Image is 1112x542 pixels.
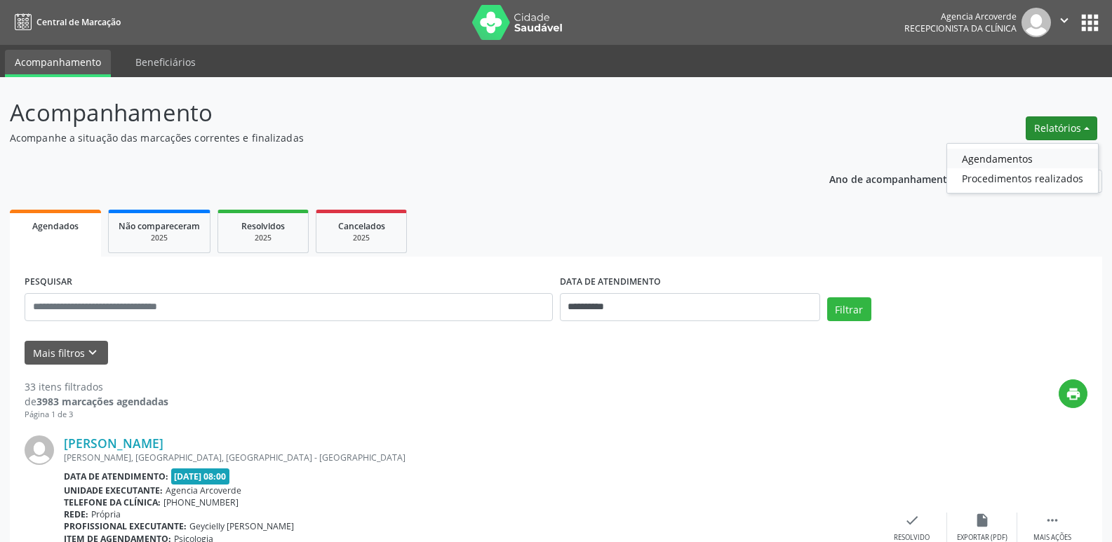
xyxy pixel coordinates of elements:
strong: 3983 marcações agendadas [36,395,168,408]
span: Resolvidos [241,220,285,232]
a: Central de Marcação [10,11,121,34]
span: [DATE] 08:00 [171,468,230,485]
i:  [1057,13,1072,28]
a: Agendamentos [947,149,1098,168]
span: [PHONE_NUMBER] [163,496,239,508]
ul: Relatórios [946,143,1099,194]
p: Acompanhe a situação das marcações correntes e finalizadas [10,130,775,145]
span: Central de Marcação [36,16,121,28]
div: Agencia Arcoverde [904,11,1017,22]
b: Data de atendimento: [64,470,168,482]
a: Procedimentos realizados [947,168,1098,188]
button:  [1051,8,1078,37]
span: Não compareceram [119,220,200,232]
button: Relatórios [1026,116,1097,140]
a: [PERSON_NAME] [64,435,163,451]
img: img [25,435,54,465]
img: img [1021,8,1051,37]
b: Rede: [64,508,88,520]
div: 2025 [326,233,396,243]
span: Geycielly [PERSON_NAME] [189,520,294,532]
div: 2025 [228,233,298,243]
div: 2025 [119,233,200,243]
span: Cancelados [338,220,385,232]
span: Agencia Arcoverde [166,485,241,496]
button: Filtrar [827,297,871,321]
button: print [1059,379,1087,408]
b: Telefone da clínica: [64,496,161,508]
label: PESQUISAR [25,271,72,293]
b: Profissional executante: [64,520,187,532]
div: [PERSON_NAME], [GEOGRAPHIC_DATA], [GEOGRAPHIC_DATA] - [GEOGRAPHIC_DATA] [64,452,877,463]
div: 33 itens filtrados [25,379,168,394]
div: de [25,394,168,409]
div: Página 1 de 3 [25,409,168,421]
span: Recepcionista da clínica [904,22,1017,34]
a: Beneficiários [126,50,206,74]
a: Acompanhamento [5,50,111,77]
button: Mais filtroskeyboard_arrow_down [25,341,108,365]
i:  [1045,513,1060,528]
i: keyboard_arrow_down [85,345,100,360]
span: Agendados [32,220,79,232]
p: Ano de acompanhamento [829,170,953,187]
i: insert_drive_file [974,513,990,528]
i: check [904,513,920,528]
i: print [1066,386,1081,402]
span: Própria [91,508,121,520]
label: DATA DE ATENDIMENTO [560,271,661,293]
button: apps [1078,11,1102,35]
b: Unidade executante: [64,485,163,496]
p: Acompanhamento [10,95,775,130]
